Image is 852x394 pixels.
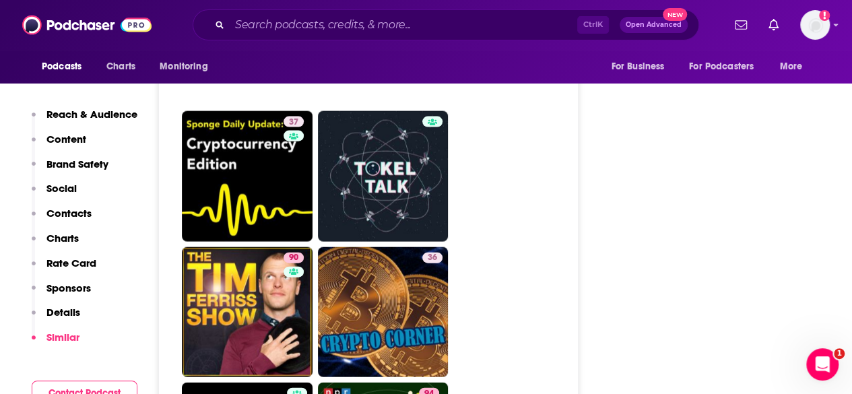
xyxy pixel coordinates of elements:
p: Sponsors [46,282,91,294]
span: Charts [106,57,135,76]
svg: Add a profile image [819,10,830,21]
span: 1 [834,348,845,359]
div: Search podcasts, credits, & more... [193,9,699,40]
span: Ctrl K [577,16,609,34]
span: New [663,8,687,21]
p: Similar [46,331,79,343]
a: 36 [318,247,449,378]
p: Content [46,133,86,145]
button: Brand Safety [32,158,108,183]
span: For Business [611,57,664,76]
span: More [780,57,803,76]
p: Reach & Audience [46,108,137,121]
p: Contacts [46,207,92,220]
span: Podcasts [42,57,81,76]
button: Content [32,133,86,158]
a: 37 [284,117,304,127]
button: open menu [601,54,681,79]
button: Show profile menu [800,10,830,40]
p: Rate Card [46,257,96,269]
span: 36 [428,251,437,265]
a: Charts [98,54,143,79]
span: For Podcasters [689,57,754,76]
img: User Profile [800,10,830,40]
a: 90 [182,247,313,378]
input: Search podcasts, credits, & more... [230,14,577,36]
p: Details [46,306,80,319]
button: open menu [150,54,225,79]
a: Show notifications dropdown [763,13,784,36]
span: Logged in as MattieVG [800,10,830,40]
button: Social [32,182,77,207]
iframe: Intercom live chat [806,348,839,381]
p: Charts [46,232,79,244]
a: Show notifications dropdown [729,13,752,36]
button: Charts [32,232,79,257]
button: open menu [771,54,820,79]
a: 37 [182,111,313,242]
span: 37 [289,116,298,129]
button: Reach & Audience [32,108,137,133]
button: Sponsors [32,282,91,306]
a: 90 [284,253,304,263]
button: Details [32,306,80,331]
p: Social [46,182,77,195]
p: Brand Safety [46,158,108,170]
a: 36 [422,253,443,263]
button: Contacts [32,207,92,232]
span: Monitoring [160,57,207,76]
button: Open AdvancedNew [620,17,688,33]
button: open menu [32,54,99,79]
img: Podchaser - Follow, Share and Rate Podcasts [22,12,152,38]
button: Rate Card [32,257,96,282]
span: Open Advanced [626,22,682,28]
span: 90 [289,251,298,265]
button: open menu [680,54,773,79]
button: Similar [32,331,79,356]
